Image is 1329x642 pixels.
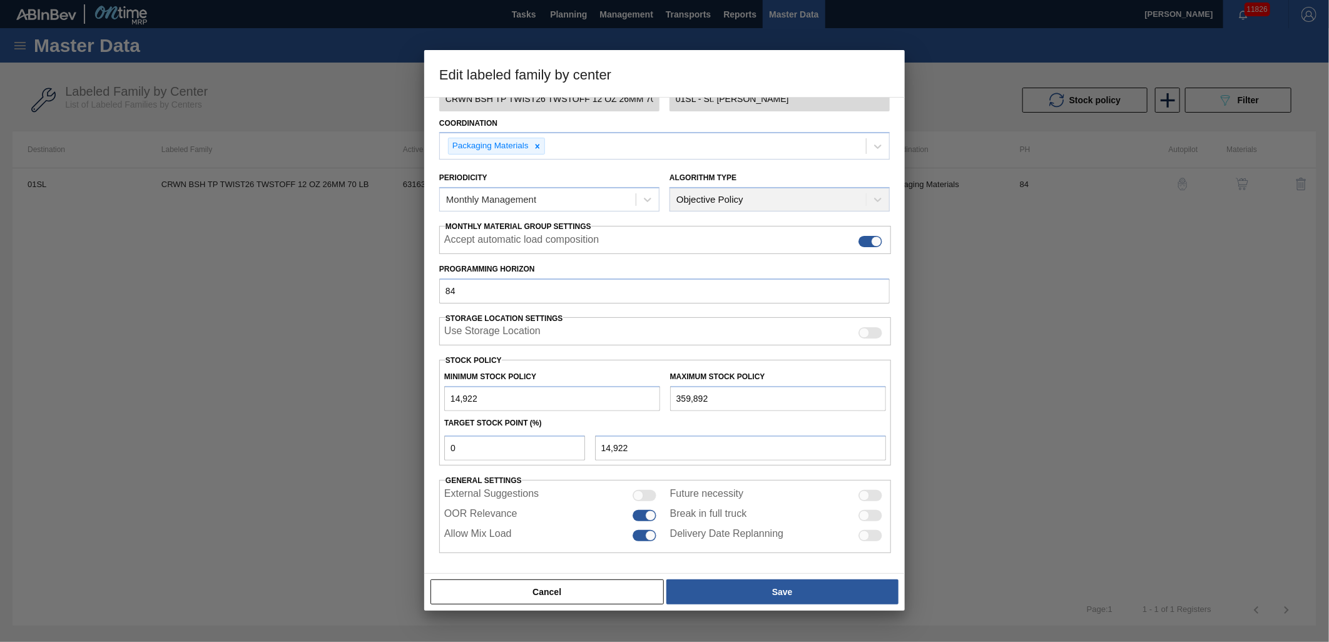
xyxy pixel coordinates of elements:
label: Algorithm Type [670,173,736,182]
label: Break in full truck [670,508,747,523]
label: Coordination [439,119,497,128]
span: General settings [446,476,522,485]
label: Minimum Stock Policy [444,372,536,381]
button: Save [666,579,899,604]
label: External Suggestions [444,488,539,503]
div: Packaging Materials [449,138,531,154]
label: Target Stock Point (%) [444,419,542,427]
label: Accept automatic load composition [444,234,599,249]
span: Monthly Material Group Settings [446,222,591,231]
span: Storage Location Settings [446,314,563,323]
h3: Edit labeled family by center [424,50,905,98]
label: Programming Horizon [439,260,890,278]
label: Delivery Date Replanning [670,528,783,543]
label: Stock Policy [446,356,502,365]
button: Cancel [430,579,664,604]
label: When enabled, the system will display stocks from different storage locations. [444,325,541,340]
div: Monthly Management [446,195,536,205]
label: Future necessity [670,488,743,503]
label: OOR Relevance [444,508,517,523]
label: Allow Mix Load [444,528,512,543]
label: Periodicity [439,173,487,182]
label: Maximum Stock Policy [670,372,765,381]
